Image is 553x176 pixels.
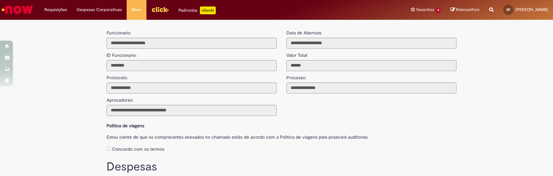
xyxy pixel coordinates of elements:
[200,6,216,14] p: +GenAi
[107,49,137,58] label: ID Funcionario:
[456,6,479,13] span: Rascunhos
[451,7,479,13] a: Rascunhos
[286,71,306,81] label: Processo:
[506,7,510,12] span: GF
[286,30,322,36] label: Data de Abertura:
[515,7,548,12] span: [PERSON_NAME]
[132,6,142,13] span: More
[435,7,441,13] span: 4
[44,6,67,13] span: Requisições
[107,94,133,103] label: Aprovadores:
[107,160,456,173] h1: Despesas
[416,6,434,13] span: Favoritos
[107,71,128,81] label: Protocolo:
[151,5,169,14] img: click_logo_yellow_360x200.png
[286,49,307,58] label: Valor Total
[1,3,34,16] img: ServiceNow
[107,131,456,140] label: Estou ciente de que os comprovantes anexados no chamado estão de acordo com a Politica de viagens...
[107,123,144,129] b: Política de viagens
[77,6,122,13] span: Despesas Corporativas
[112,146,164,152] label: Concordo com os termos
[179,6,216,14] div: Padroniza
[107,30,131,36] label: Funcionario:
